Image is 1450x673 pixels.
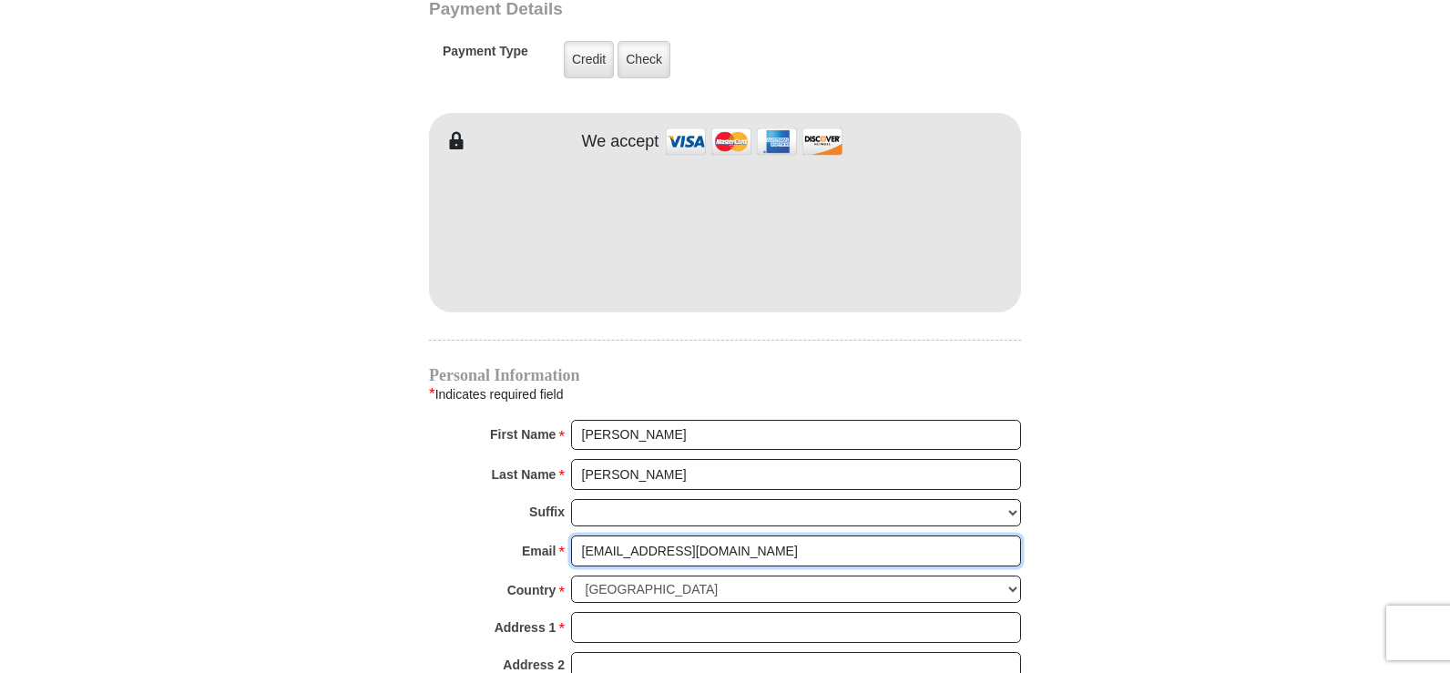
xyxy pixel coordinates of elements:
[495,615,557,640] strong: Address 1
[564,41,614,78] label: Credit
[429,368,1021,382] h4: Personal Information
[507,577,557,603] strong: Country
[490,422,556,447] strong: First Name
[443,44,528,68] h5: Payment Type
[492,462,557,487] strong: Last Name
[618,41,670,78] label: Check
[582,132,659,152] h4: We accept
[429,382,1021,406] div: Indicates required field
[663,122,845,161] img: credit cards accepted
[529,499,565,525] strong: Suffix
[522,538,556,564] strong: Email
